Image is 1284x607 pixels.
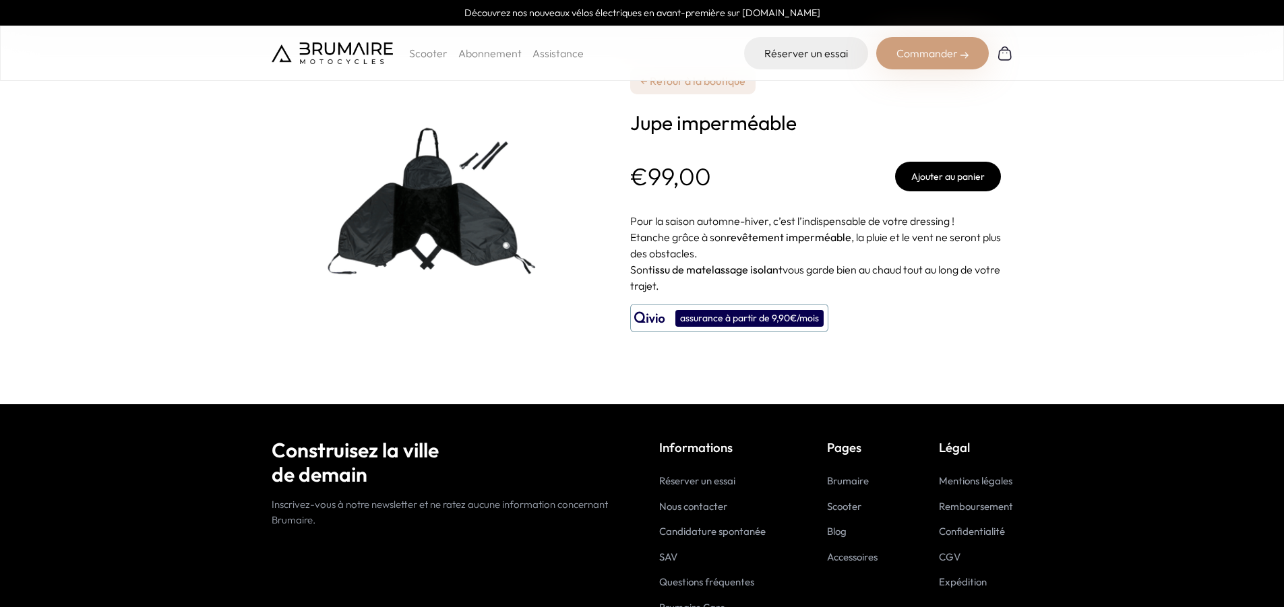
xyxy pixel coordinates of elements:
[939,575,987,588] a: Expédition
[630,163,711,190] p: €99,00
[630,110,1001,135] h1: Jupe imperméable
[630,261,1001,294] p: Son vous garde bien au chaud tout au long de votre trajet.
[659,525,766,538] a: Candidature spontanée
[939,550,960,563] a: CGV
[876,37,989,69] div: Commander
[827,438,878,457] p: Pages
[675,310,824,327] div: assurance à partir de 9,90€/mois
[458,46,522,60] a: Abonnement
[630,213,1001,229] p: Pour la saison automne-hiver, c’est l’indispensable de votre dressing !
[939,500,1013,513] a: Remboursement
[532,46,584,60] a: Assistance
[659,575,754,588] a: Questions fréquentes
[939,438,1013,457] p: Légal
[272,42,393,64] img: Brumaire Motocycles
[939,525,1005,538] a: Confidentialité
[634,310,665,326] img: logo qivio
[272,438,625,486] h2: Construisez la ville de demain
[648,263,783,276] strong: tissu de matelassage isolant
[630,229,1001,261] p: Etanche grâce à son , la pluie et le vent ne seront plus des obstacles.
[659,474,735,487] a: Réserver un essai
[727,230,851,244] strong: revêtement imperméable
[827,500,861,513] a: Scooter
[659,550,677,563] a: SAV
[827,550,878,563] a: Accessoires
[744,37,868,69] a: Réserver un essai
[409,45,448,61] p: Scooter
[997,45,1013,61] img: Panier
[659,438,766,457] p: Informations
[939,474,1012,487] a: Mentions légales
[272,497,625,528] p: Inscrivez-vous à notre newsletter et ne ratez aucune information concernant Brumaire.
[960,51,969,59] img: right-arrow-2.png
[895,162,1001,191] button: Ajouter au panier
[630,304,828,332] button: assurance à partir de 9,90€/mois
[827,525,847,538] a: Blog
[827,474,869,487] a: Brumaire
[272,34,609,371] img: Jupe imperméable
[659,500,727,513] a: Nous contacter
